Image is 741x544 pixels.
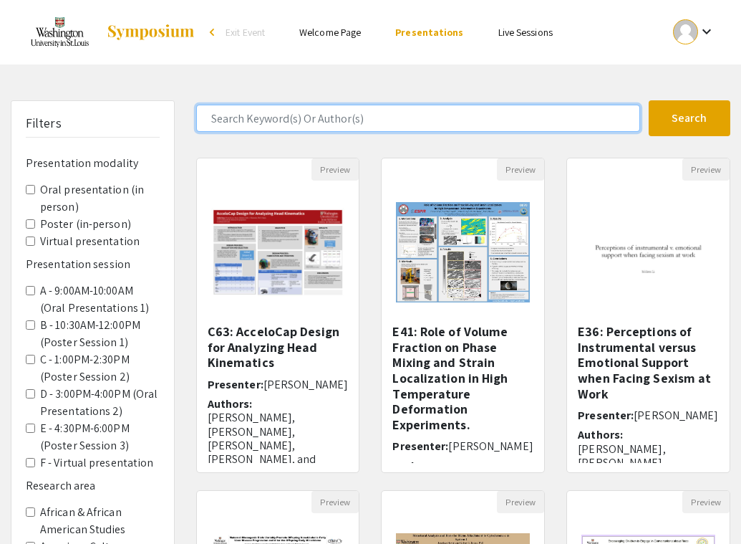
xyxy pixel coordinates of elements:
button: Search [649,100,730,136]
span: Authors: [392,459,437,474]
p: [PERSON_NAME], [PERSON_NAME] [578,442,719,469]
h6: Presentation modality [26,156,160,170]
button: Preview [682,158,730,181]
h6: Presenter: [392,439,533,453]
img: Symposium by ForagerOne [106,24,195,41]
label: D - 3:00PM-4:00PM (Oral Presentations 2) [40,386,160,420]
span: [PERSON_NAME] [263,377,348,392]
label: C - 1:00PM-2:30PM (Poster Session 2) [40,351,160,386]
img: <p>E36: Perceptions of Instrumental versus Emotional Support when Facing Sexism at Work&nbsp;</p> [567,201,730,305]
label: A - 9:00AM-10:00AM (Oral Presentations 1) [40,282,160,317]
button: Preview [682,491,730,513]
button: Preview [497,491,544,513]
label: Virtual presentation [40,233,140,250]
h5: E36: Perceptions of Instrumental versus Emotional Support when Facing Sexism at Work [578,324,719,401]
span: Exit Event [226,26,265,39]
span: Authors: [578,427,623,442]
a: Welcome Page [299,26,361,39]
h5: Filters [26,115,62,131]
a: Live Sessions [498,26,553,39]
h5: C63: AcceloCap Design for Analyzing Head Kinematics [208,324,349,371]
h5: E41: Role of Volume Fraction on Phase Mixing and Strain Localization in High Temperature Deformat... [392,324,533,432]
button: Preview [311,491,359,513]
span: Authors: [208,396,253,411]
label: Poster (in-person) [40,216,131,233]
button: Preview [497,158,544,181]
label: E - 4:30PM-6:00PM (Poster Session 3) [40,420,160,454]
img: Spring 2023 Undergraduate Research Symposium [28,14,92,50]
iframe: Chat [11,479,61,533]
button: Preview [311,158,359,181]
div: arrow_back_ios [210,28,218,37]
span: [PERSON_NAME] [634,408,718,423]
img: <p>C63: AcceloCap Design for Analyzing Head Kinematics</p> [197,194,359,311]
div: Open Presentation <p>E41: Role of Volume Fraction on Phase Mixing and Strain Localization in High... [381,158,545,473]
label: B - 10:30AM-12:00PM (Poster Session 1) [40,317,160,351]
a: Spring 2023 Undergraduate Research Symposium [11,14,195,50]
button: Expand account dropdown [658,16,730,48]
label: Oral presentation (in person) [40,181,160,216]
a: Presentations [395,26,463,39]
div: Open Presentation <p>C63: AcceloCap Design for Analyzing Head Kinematics</p> [196,158,360,473]
mat-icon: Expand account dropdown [698,23,715,40]
h6: Presenter: [578,409,719,422]
div: Open Presentation <p>E36: Perceptions of Instrumental versus Emotional Support when Facing Sexism... [566,158,730,473]
h6: Research area [26,479,160,492]
p: [PERSON_NAME], [PERSON_NAME], [PERSON_NAME], [PERSON_NAME], and [PERSON_NAME] [208,411,349,479]
label: F - Virtual presentation [40,454,153,472]
label: African & African American Studies [40,504,160,538]
h6: Presenter: [208,378,349,391]
input: Search Keyword(s) Or Author(s) [196,105,640,132]
h6: Presentation session [26,257,160,271]
img: <p>E41: Role of Volume Fraction on Phase Mixing and Strain Localization in High Temperature Defor... [382,188,544,317]
span: [PERSON_NAME] [448,439,533,454]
